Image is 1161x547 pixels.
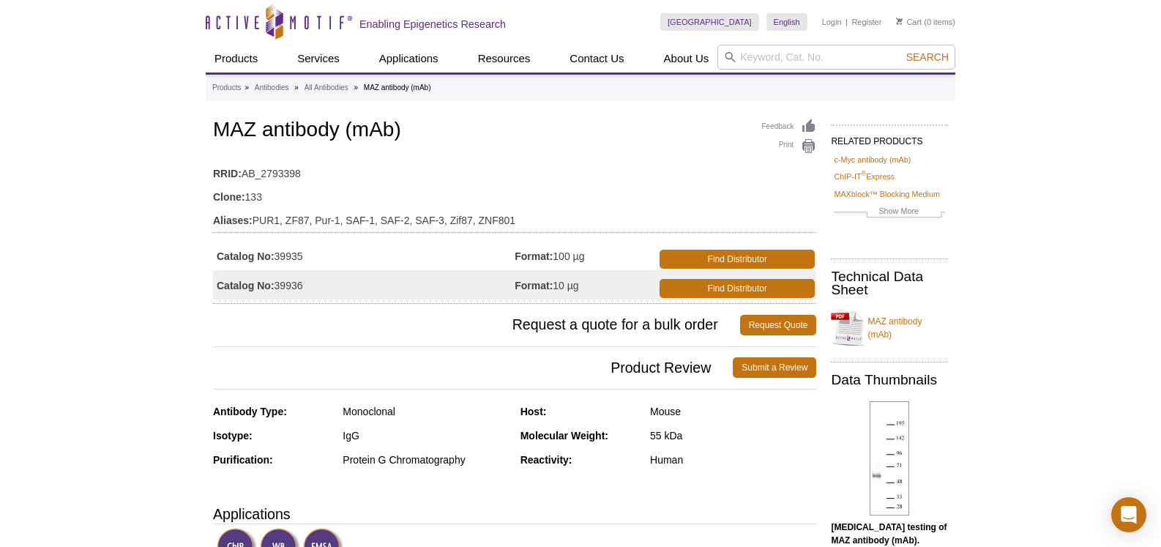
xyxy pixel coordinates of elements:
td: 39936 [213,270,515,299]
strong: Catalog No: [217,250,275,263]
li: » [244,83,249,92]
a: All Antibodies [305,81,348,94]
a: Submit a Review [733,357,816,378]
b: [MEDICAL_DATA] testing of MAZ antibody (mAb). [831,522,947,546]
a: MAXblock™ Blocking Medium [834,187,940,201]
a: Request Quote [740,315,817,335]
button: Search [902,51,953,64]
strong: Purification: [213,454,273,466]
h2: Data Thumbnails [831,373,948,387]
a: Feedback [761,119,816,135]
td: 39935 [213,241,515,270]
td: 100 µg [515,241,657,270]
h3: Applications [213,503,816,525]
strong: Reactivity: [520,454,572,466]
div: Open Intercom Messenger [1111,497,1146,532]
li: (0 items) [896,13,955,31]
a: [GEOGRAPHIC_DATA] [660,13,759,31]
h1: MAZ antibody (mAb) [213,119,816,144]
strong: RRID: [213,167,242,180]
a: Find Distributor [660,250,815,269]
a: MAZ antibody (mAb) [831,306,948,350]
sup: ® [862,171,867,178]
input: Keyword, Cat. No. [717,45,955,70]
li: MAZ antibody (mAb) [364,83,431,92]
a: ChIP-IT®Express [834,170,895,183]
img: MAZ antibody (mAb) tested by Western Blot. [870,401,909,516]
div: IgG [343,429,509,442]
a: c-Myc antibody (mAb) [834,153,911,166]
a: Services [288,45,348,72]
span: Request a quote for a bulk order [213,315,740,335]
strong: Clone: [213,190,245,204]
a: Login [822,17,842,27]
strong: Format: [515,250,553,263]
li: » [354,83,358,92]
div: Human [650,453,816,466]
strong: Aliases: [213,214,253,227]
h2: RELATED PRODUCTS [831,124,948,151]
strong: Antibody Type: [213,406,287,417]
a: About Us [655,45,718,72]
strong: Host: [520,406,547,417]
div: Protein G Chromatography [343,453,509,466]
a: Print [761,138,816,155]
div: 55 kDa [650,429,816,442]
span: Search [906,51,949,63]
strong: Molecular Weight: [520,430,608,442]
td: PUR1, ZF87, Pur-1, SAF-1, SAF-2, SAF-3, Zif87, ZNF801 [213,205,816,228]
a: Cart [896,17,922,27]
strong: Catalog No: [217,279,275,292]
td: AB_2793398 [213,158,816,182]
a: Antibodies [255,81,289,94]
a: English [766,13,807,31]
strong: Format: [515,279,553,292]
a: Products [212,81,241,94]
div: Monoclonal [343,405,509,418]
td: 133 [213,182,816,205]
strong: Isotype: [213,430,253,442]
td: 10 µg [515,270,657,299]
div: Mouse [650,405,816,418]
a: Products [206,45,266,72]
a: Applications [370,45,447,72]
h2: Technical Data Sheet [831,270,948,297]
a: Register [851,17,881,27]
a: Find Distributor [660,279,815,298]
a: Resources [469,45,540,72]
span: Product Review [213,357,733,378]
a: Contact Us [561,45,632,72]
img: Your Cart [896,18,903,25]
li: » [294,83,299,92]
a: Show More [834,204,945,221]
li: | [845,13,848,31]
h2: Enabling Epigenetics Research [359,18,506,31]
